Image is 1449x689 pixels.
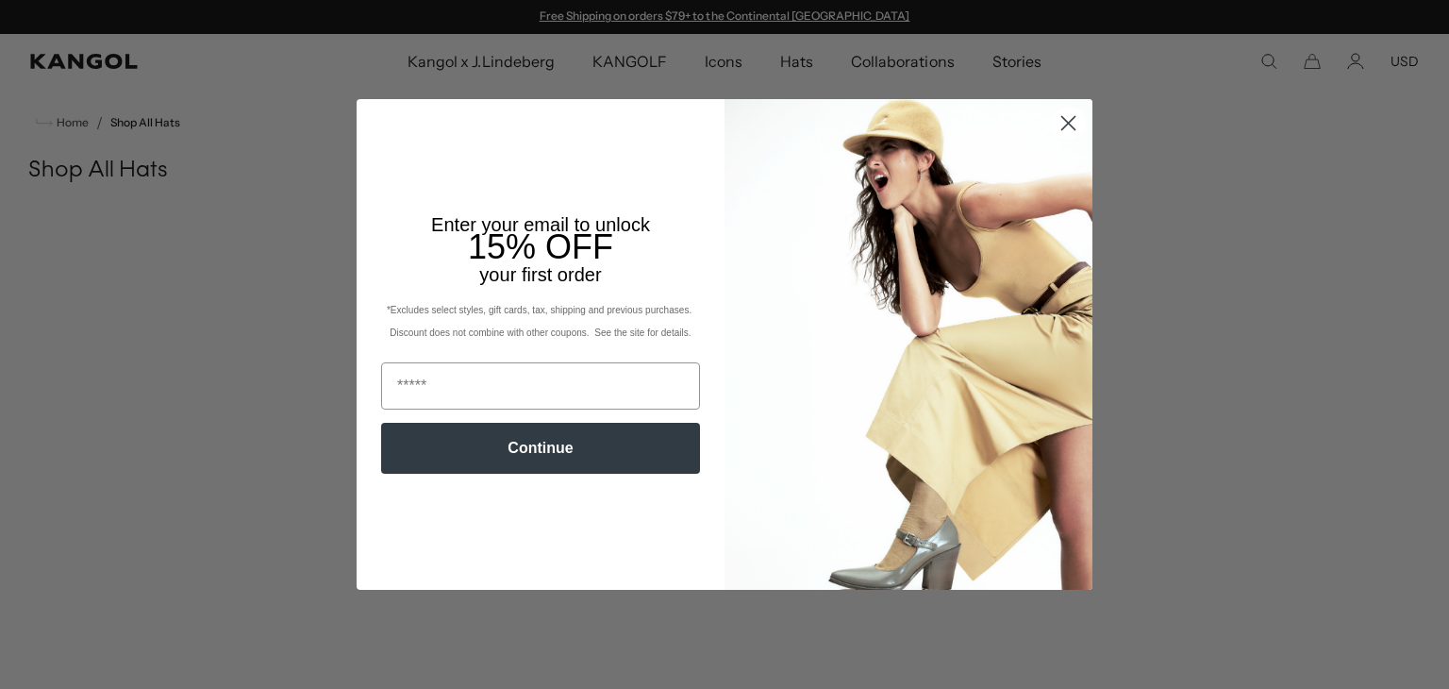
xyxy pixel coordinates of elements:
button: Continue [381,423,700,474]
span: your first order [479,264,601,285]
input: Email [381,362,700,410]
span: 15% OFF [468,227,613,266]
span: *Excludes select styles, gift cards, tax, shipping and previous purchases. Discount does not comb... [387,305,694,338]
span: Enter your email to unlock [431,214,650,235]
button: Close dialog [1052,107,1085,140]
img: 93be19ad-e773-4382-80b9-c9d740c9197f.jpeg [724,99,1092,590]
